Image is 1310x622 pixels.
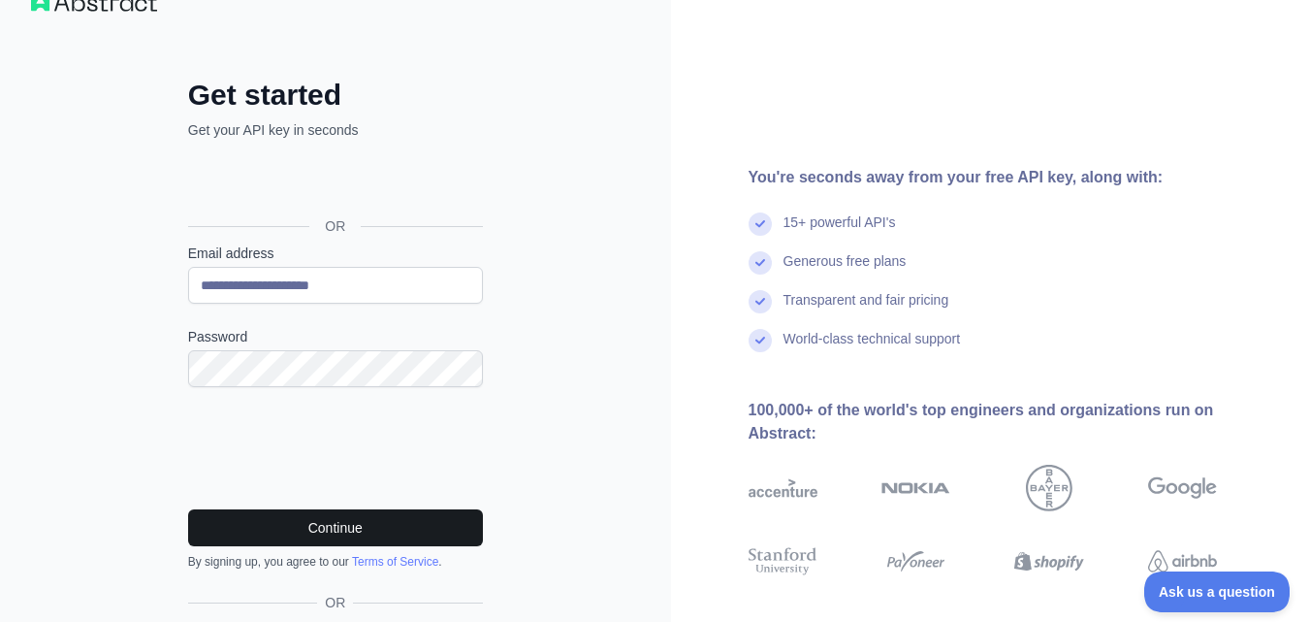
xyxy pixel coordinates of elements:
[783,329,961,368] div: World-class technical support
[749,166,1280,189] div: You're seconds away from your free API key, along with:
[188,78,483,113] h2: Get started
[188,554,483,570] div: By signing up, you agree to our .
[178,161,489,204] iframe: Sign in with Google Button
[188,327,483,346] label: Password
[749,290,772,313] img: check mark
[188,410,483,486] iframe: reCAPTCHA
[783,251,907,290] div: Generous free plans
[188,244,483,263] label: Email address
[1148,465,1217,511] img: google
[352,555,438,569] a: Terms of Service
[749,329,772,352] img: check mark
[749,213,772,236] img: check mark
[309,216,361,236] span: OR
[1144,572,1291,612] iframe: Toggle Customer Support
[317,593,353,612] span: OR
[188,120,483,140] p: Get your API key in seconds
[749,465,817,511] img: accenture
[1148,544,1217,579] img: airbnb
[749,399,1280,445] div: 100,000+ of the world's top engineers and organizations run on Abstract:
[783,290,949,329] div: Transparent and fair pricing
[881,465,950,511] img: nokia
[1026,465,1072,511] img: bayer
[881,544,950,579] img: payoneer
[783,213,896,251] div: 15+ powerful API's
[749,251,772,275] img: check mark
[188,509,483,546] button: Continue
[749,544,817,579] img: stanford university
[1014,544,1083,579] img: shopify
